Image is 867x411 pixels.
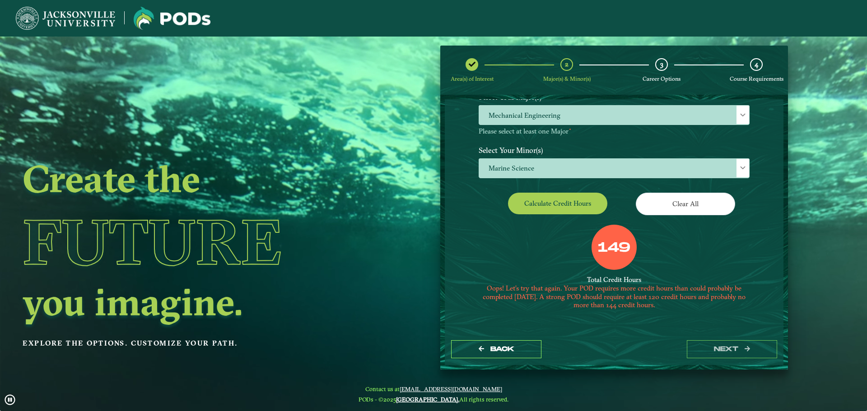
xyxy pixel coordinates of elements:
[134,7,210,30] img: Jacksonville University logo
[565,60,569,69] span: 2
[479,159,749,178] span: Marine Science
[755,60,758,69] span: 4
[359,396,508,403] span: PODs - ©2025 All rights reserved.
[643,75,681,82] span: Career Options
[23,283,368,321] h2: you imagine.
[359,385,508,393] span: Contact us at
[451,75,494,82] span: Area(s) of Interest
[598,240,630,257] label: 149
[479,127,750,136] p: Please select at least one Major
[16,7,115,30] img: Jacksonville University logo
[730,75,783,82] span: Course Requirements
[451,340,541,359] button: Back
[479,284,750,309] div: Oops! Let’s try that again. Your POD requires more credit hours than could probably be completed ...
[400,385,502,393] a: [EMAIL_ADDRESS][DOMAIN_NAME]
[472,142,756,158] label: Select Your Minor(s)
[479,106,749,125] span: Mechanical Engineering
[660,60,663,69] span: 3
[396,396,459,403] a: [GEOGRAPHIC_DATA].
[23,201,368,283] h1: Future
[23,337,368,350] p: Explore the options. Customize your path.
[23,160,368,198] h2: Create the
[543,75,591,82] span: Major(s) & Minor(s)
[687,340,777,359] button: next
[569,126,572,132] sup: ⋆
[490,345,514,353] span: Back
[636,193,735,215] button: Clear All
[508,193,607,214] button: Calculate credit hours
[479,276,750,284] div: Total Credit Hours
